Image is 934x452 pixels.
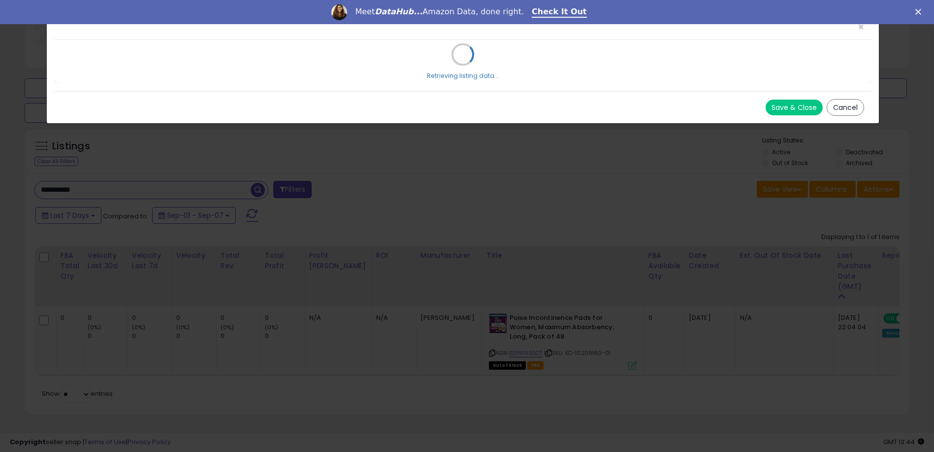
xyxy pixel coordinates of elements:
[827,99,864,116] button: Cancel
[532,7,587,18] a: Check It Out
[355,7,524,17] div: Meet Amazon Data, done right.
[766,100,823,115] button: Save & Close
[858,20,864,34] span: ×
[331,4,347,20] img: Profile image for Georgie
[915,9,925,15] div: Close
[375,7,422,16] i: DataHub...
[427,71,499,80] div: Retrieving listing data...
